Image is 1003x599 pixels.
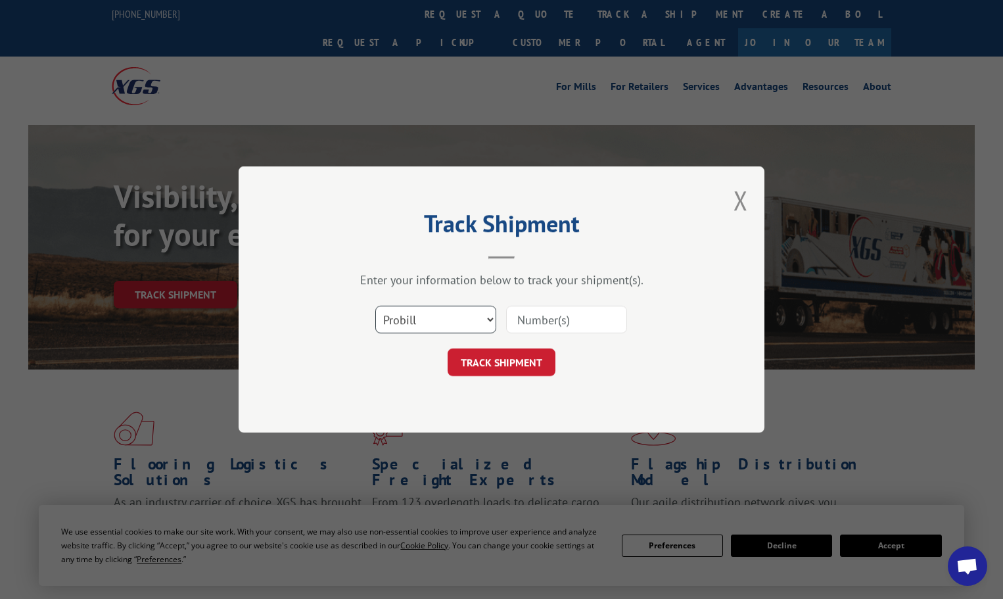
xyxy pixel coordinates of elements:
[734,183,748,218] button: Close modal
[948,546,987,586] div: Open chat
[448,348,555,376] button: TRACK SHIPMENT
[304,272,699,287] div: Enter your information below to track your shipment(s).
[304,214,699,239] h2: Track Shipment
[506,306,627,333] input: Number(s)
